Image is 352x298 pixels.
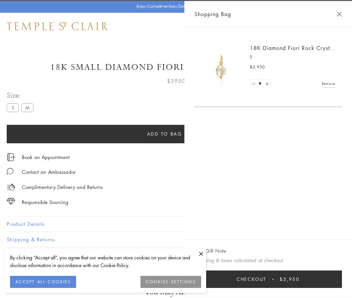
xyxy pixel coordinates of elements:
[194,247,226,255] button: Add Gift Note
[280,276,300,283] span: $3,950
[194,256,342,264] p: Shipping & taxes calculated at checkout
[194,10,231,18] span: Shopping Bag
[22,198,68,206] div: Responsible Sourcing
[7,22,108,30] img: Temple St. Clair
[7,247,345,262] button: Gifting
[237,276,267,283] span: Checkout
[167,77,185,85] span: $3950
[7,168,13,175] img: MessageIcon-01_2.svg
[337,12,342,17] button: Close Shopping Bag
[21,103,34,112] label: M
[7,198,15,205] img: icon_sourcing.svg
[10,254,201,269] div: By clicking “Accept all”, you agree that our website can store cookies on your device and disclos...
[10,276,76,288] button: ACCEPT ALL COOKIES
[263,80,270,88] a: Set quantity to 2
[250,80,257,88] a: Set quantity to 0
[22,168,76,176] div: Contact an Ambassador
[22,183,103,191] p: Complimentary Delivery and Returns
[140,276,201,288] button: COOKIES SETTINGS
[7,183,15,191] img: icon_delivery.svg
[322,80,335,87] a: Remove
[7,232,345,247] button: Shipping & Returns
[250,54,335,60] p: S
[22,153,70,161] a: Book an Appointment
[7,216,345,232] button: Product Details
[194,270,342,288] button: Checkout $3,950
[147,130,182,138] span: Add to bag
[7,103,19,112] label: S
[250,64,265,70] span: $3,950
[7,125,322,143] button: Add to bag
[7,90,36,101] span: Size:
[201,47,241,87] img: P51889-E11FIORI
[136,3,213,10] p: Enjoy Complimentary Delivery & Returns
[7,61,345,73] h1: 18K Small Diamond Fiori Rock Crystal Amulet
[7,153,15,161] img: icon_appointment.svg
